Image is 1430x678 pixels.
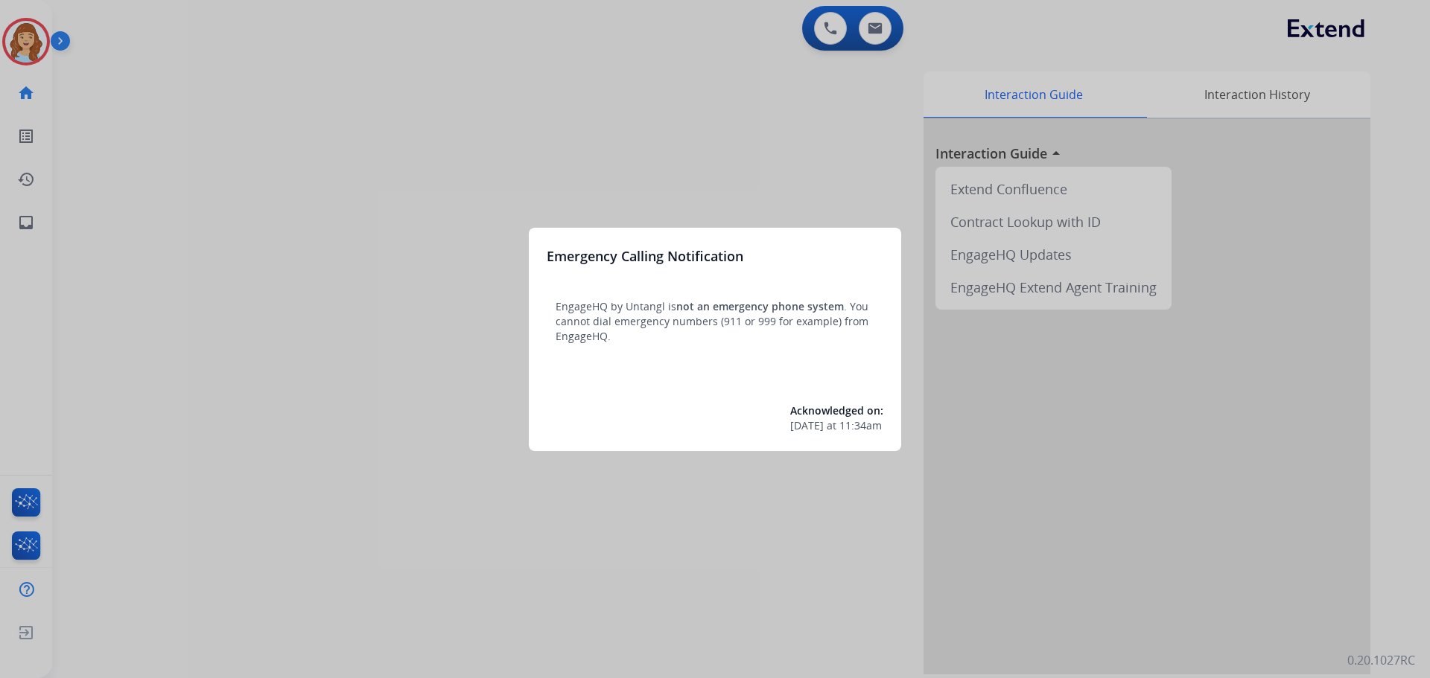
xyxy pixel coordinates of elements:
div: at [790,418,883,433]
p: EngageHQ by Untangl is . You cannot dial emergency numbers (911 or 999 for example) from EngageHQ. [556,299,874,344]
h3: Emergency Calling Notification [547,246,743,266]
span: not an emergency phone system [676,299,844,313]
span: Acknowledged on: [790,403,883,418]
p: 0.20.1027RC [1347,651,1415,669]
span: [DATE] [790,418,824,433]
span: 11:34am [839,418,882,433]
